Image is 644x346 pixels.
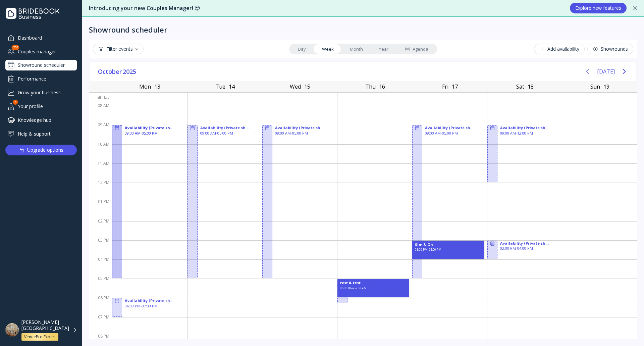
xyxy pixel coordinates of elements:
[112,125,184,279] div: Availability (Private showrounds), 09:00 AM - 05:00 PM
[89,332,112,340] div: 08 PM
[405,46,428,52] div: Agenda
[89,255,112,275] div: 04 PM
[337,279,410,298] div: test & test, 05:00 PM - 06:00 PM
[89,179,112,198] div: 12 PM
[24,334,56,340] div: VenuePro Expert
[27,145,63,155] div: Upgrade options
[89,294,112,313] div: 06 PM
[13,100,18,105] div: 1
[597,65,615,78] button: [DATE]
[5,128,77,139] a: Help & support
[575,5,621,11] div: Explore new features
[89,198,112,217] div: 01 PM
[450,82,459,91] div: 17
[618,65,631,78] button: Next page
[187,125,260,279] div: Availability (Private showrounds), 09:00 AM - 05:00 PM
[262,125,334,279] div: Availability (Private showrounds), 09:00 AM - 05:00 PM
[412,125,484,279] div: Availability (Private showrounds), 09:00 AM - 05:00 PM
[213,82,227,91] div: Tue
[303,82,312,91] div: 15
[415,242,433,247] div: Sim & On
[227,82,236,91] div: 14
[89,121,112,140] div: 09 AM
[593,46,628,52] div: Showrounds
[5,101,77,112] a: Your profile1
[487,240,559,259] div: Availability (Private showrounds), 03:00 PM - 04:00 PM
[371,44,396,54] a: Year
[137,82,153,91] div: Mon
[514,82,526,91] div: Sat
[89,313,112,332] div: 07 PM
[89,25,167,34] div: Showround scheduler
[337,284,410,303] div: Availability (Private showrounds), 05:17 PM - 06:17 PM
[95,66,140,77] button: October2025
[12,45,19,50] div: 256
[153,82,162,91] div: 13
[588,82,602,91] div: Sun
[89,4,563,12] div: Introducing your new Couples Manager! 😍
[5,60,77,70] a: Showround scheduler
[5,73,77,84] a: Performance
[5,46,77,57] a: Couples manager256
[89,140,112,159] div: 10 AM
[340,280,361,286] div: test & test
[342,44,371,54] a: Month
[5,32,77,43] a: Dashboard
[581,65,594,78] button: Previous page
[89,275,112,294] div: 05 PM
[526,82,535,91] div: 18
[587,44,633,54] button: Showrounds
[534,44,585,54] button: Add availability
[98,66,123,77] span: October
[288,82,303,91] div: Wed
[89,159,112,179] div: 11 AM
[89,93,112,102] div: All-day
[89,217,112,236] div: 02 PM
[378,82,386,91] div: 16
[5,114,77,126] a: Knowledge hub
[539,46,579,52] div: Add availability
[412,240,484,259] div: Sim & On, 03:00 PM - 04:00 PM
[5,145,77,155] button: Upgrade options
[21,319,69,331] div: [PERSON_NAME][GEOGRAPHIC_DATA]
[98,46,138,52] div: Filter events
[112,298,184,317] div: Availability (Private showrounds), 06:00 PM - 07:00 PM
[5,101,77,112] div: Your profile
[5,323,19,337] img: dpr=1,fit=cover,g=face,w=48,h=48
[93,44,144,54] button: Filter events
[602,82,611,91] div: 19
[340,286,367,296] div: 05:00 PM - 06:00 PM
[363,82,378,91] div: Thu
[487,125,559,183] div: Availability (Private showrounds), 09:00 AM - 12:00 PM
[570,3,627,13] button: Explore new features
[290,44,314,54] a: Day
[440,82,450,91] div: Fri
[89,236,112,255] div: 03 PM
[5,87,77,98] a: Grow your business
[5,46,77,57] div: Couples manager
[89,102,112,121] div: 08 AM
[314,44,342,54] a: Week
[415,248,441,258] div: 03:00 PM - 04:00 PM
[123,66,137,77] span: 2025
